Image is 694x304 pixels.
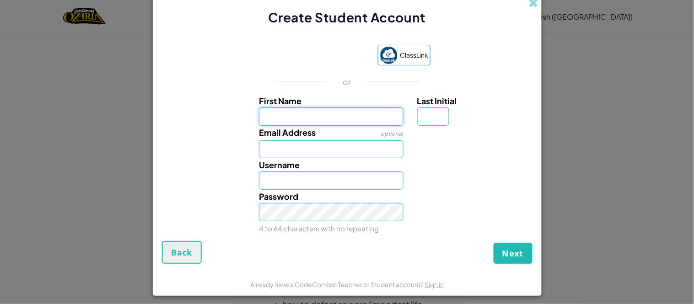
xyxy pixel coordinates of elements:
[162,241,202,264] button: Back
[259,191,298,202] span: Password
[259,160,300,170] span: Username
[250,280,425,288] span: Already have a CodeCombat Teacher or Student account?
[425,280,444,288] a: Sign in
[502,248,524,259] span: Next
[417,96,457,106] span: Last Initial
[343,76,351,87] p: or
[494,243,533,264] button: Next
[259,46,373,66] iframe: Sign in with Google Button
[259,224,379,233] small: 4 to 64 characters with no repeating
[172,247,193,258] span: Back
[268,9,426,25] span: Create Student Account
[380,47,398,64] img: classlink-logo-small.png
[259,96,301,106] span: First Name
[259,127,316,138] span: Email Address
[400,48,428,62] span: ClassLink
[381,130,403,137] span: optional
